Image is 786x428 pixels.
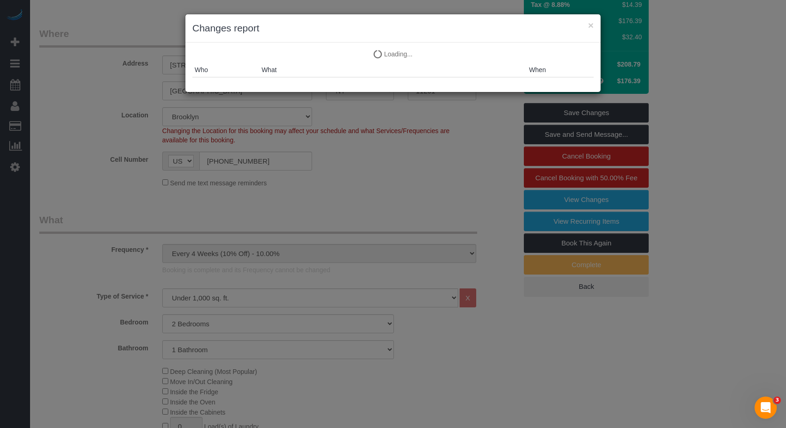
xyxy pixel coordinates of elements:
h3: Changes report [192,21,594,35]
button: × [588,20,594,30]
span: 3 [774,397,781,404]
th: Who [192,63,259,77]
th: What [259,63,527,77]
sui-modal: Changes report [185,14,601,92]
th: When [527,63,594,77]
p: Loading... [192,49,594,59]
iframe: Intercom live chat [755,397,777,419]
